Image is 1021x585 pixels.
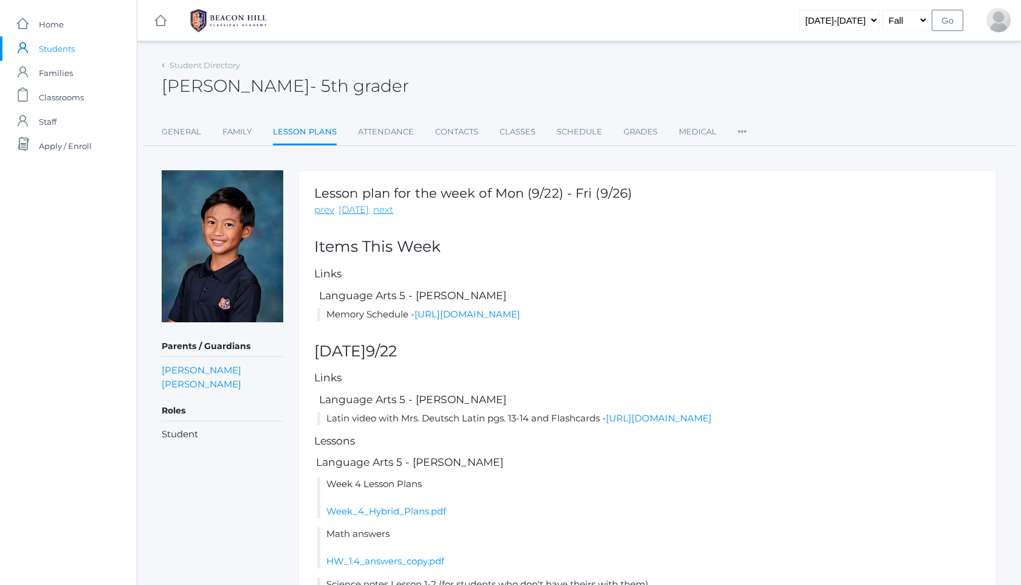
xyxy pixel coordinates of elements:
a: [PERSON_NAME] [162,377,241,391]
h5: Roles [162,401,283,421]
a: [PERSON_NAME] [162,363,241,377]
span: - 5th grader [310,75,409,96]
a: Student Directory [170,60,240,70]
a: Schedule [557,120,602,144]
h2: [DATE] [314,343,981,360]
div: Lew Soratorio [986,8,1011,32]
span: Students [39,36,75,61]
a: Week_4_Hybrid_Plans.pdf [326,505,446,517]
li: Latin video with Mrs. Deutsch Latin pgs. 13-14 and Flashcards - [317,412,981,426]
h5: Lessons [314,435,981,447]
a: Lesson Plans [273,120,337,146]
a: [URL][DOMAIN_NAME] [606,412,712,424]
a: [URL][DOMAIN_NAME] [414,308,520,320]
img: Matteo Soratorio [162,170,283,322]
h5: Language Arts 5 - [PERSON_NAME] [314,457,981,468]
h2: [PERSON_NAME] [162,77,409,95]
a: Classes [500,120,535,144]
span: Home [39,12,64,36]
h5: Language Arts 5 - [PERSON_NAME] [317,394,981,406]
a: Attendance [358,120,414,144]
a: Grades [624,120,658,144]
h2: Items This Week [314,238,981,255]
span: Apply / Enroll [39,134,92,158]
a: Contacts [435,120,478,144]
a: next [373,203,393,217]
li: Math answers [317,527,981,569]
span: Classrooms [39,85,84,109]
input: Go [932,10,963,31]
a: [DATE] [339,203,369,217]
span: 9/22 [366,342,397,360]
a: HW_1.4_answers_copy.pdf [326,555,444,567]
h1: Lesson plan for the week of Mon (9/22) - Fri (9/26) [314,186,632,200]
li: Memory Schedule - [317,308,981,322]
span: Families [39,61,73,85]
li: Week 4 Lesson Plans [317,477,981,519]
img: 1_BHCALogos-05.png [183,5,274,36]
h5: Language Arts 5 - [PERSON_NAME] [317,290,981,302]
a: General [162,120,201,144]
h5: Parents / Guardians [162,336,283,357]
h5: Links [314,268,981,280]
span: Staff [39,109,57,134]
li: Student [162,427,283,441]
h5: Links [314,372,981,384]
a: prev [314,203,334,217]
a: Medical [679,120,717,144]
a: Family [222,120,252,144]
